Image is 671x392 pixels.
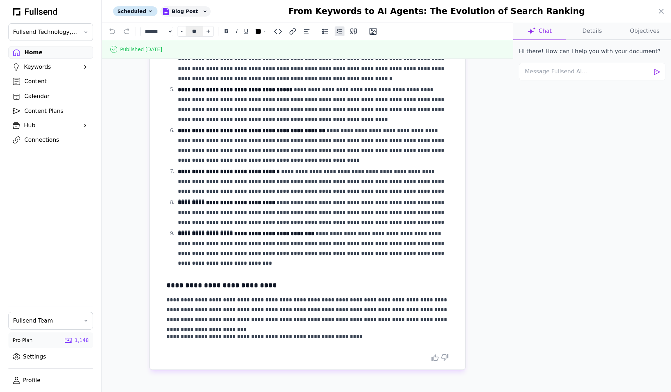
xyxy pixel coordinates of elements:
[272,26,284,37] button: Code block
[367,26,379,37] button: Insert image
[224,28,228,35] strong: B
[321,26,330,36] button: Bullet list
[113,6,157,16] div: Scheduled
[110,46,162,53] div: Published [DATE]
[223,26,230,37] button: B
[203,26,213,36] button: +
[619,23,671,40] button: Objectives
[178,26,186,36] button: -
[519,47,660,56] p: Hi there! How can I help you with your document?
[513,23,566,40] button: Chat
[335,26,344,36] button: Numbered list
[261,6,612,17] h1: From Keywords to AI Agents: The Evolution of Search Ranking
[234,26,238,37] button: I
[566,23,618,40] button: Details
[235,28,237,35] em: I
[243,26,250,37] button: U
[349,26,359,36] button: Blockquote
[302,26,312,36] button: Text alignment
[244,28,248,35] u: U
[160,6,211,17] div: Blog Post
